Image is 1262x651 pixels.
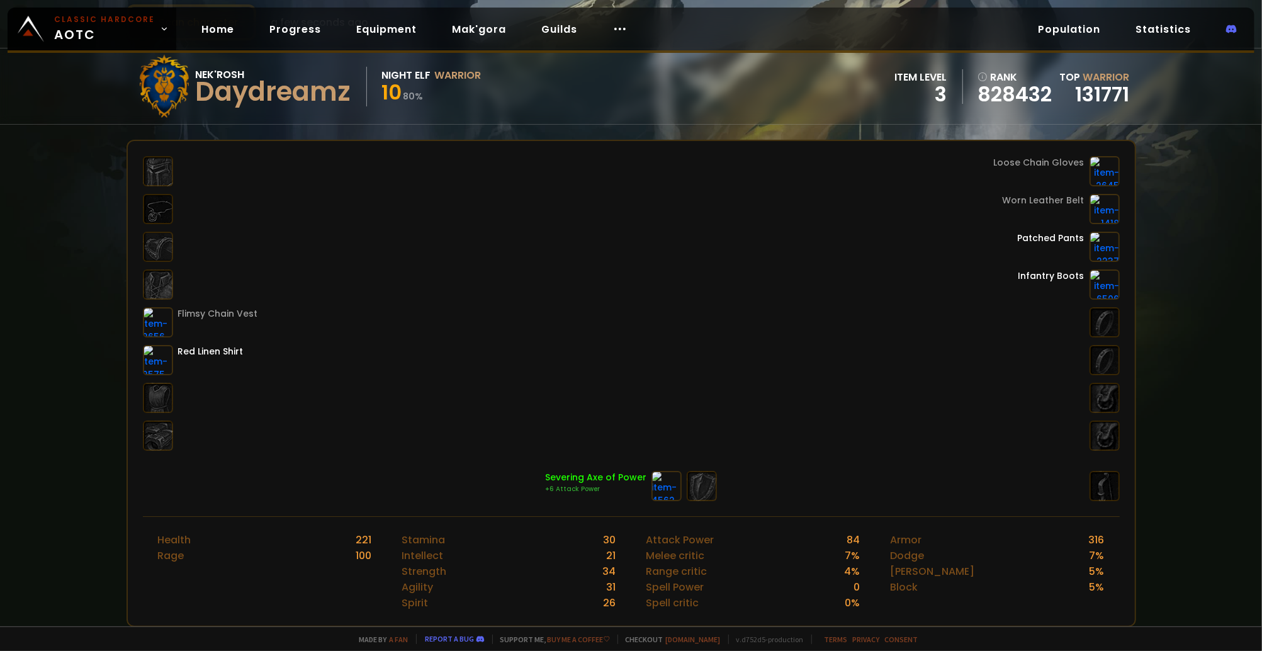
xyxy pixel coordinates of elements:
div: Spell critic [646,595,699,611]
div: Loose Chain Gloves [994,156,1085,169]
a: 131771 [1076,80,1130,108]
a: Consent [885,635,918,644]
div: Red Linen Shirt [178,345,244,358]
div: 26 [604,595,616,611]
div: Agility [402,579,434,595]
div: Range critic [646,563,707,579]
a: Buy me a coffee [548,635,610,644]
div: Rage [158,548,184,563]
a: Equipment [346,16,427,42]
img: item-2645 [1090,156,1120,186]
div: 7 % [1090,548,1105,563]
a: Statistics [1125,16,1201,42]
small: Classic Hardcore [54,14,155,25]
div: 3 [895,85,947,104]
div: 4 % [845,563,860,579]
div: Patched Pants [1018,232,1085,245]
small: 80 % [403,90,424,103]
a: Population [1028,16,1110,42]
div: Strength [402,563,447,579]
img: item-2575 [143,345,173,375]
div: Stamina [402,532,446,548]
div: Armor [891,532,922,548]
span: Support me, [492,635,610,644]
img: item-1418 [1090,194,1120,224]
img: item-2656 [143,307,173,337]
img: item-6506 [1090,269,1120,300]
div: Spirit [402,595,429,611]
div: 5 % [1090,563,1105,579]
div: 31 [607,579,616,595]
span: Made by [352,635,408,644]
div: 100 [356,548,372,563]
a: Guilds [531,16,587,42]
a: [DOMAIN_NAME] [666,635,721,644]
div: Night Elf [382,67,431,83]
div: Worn Leather Belt [1003,194,1085,207]
div: Flimsy Chain Vest [178,307,258,320]
div: Intellect [402,548,444,563]
div: Spell Power [646,579,704,595]
span: Warrior [1083,70,1130,84]
a: a fan [390,635,408,644]
span: Checkout [617,635,721,644]
span: v. d752d5 - production [728,635,804,644]
div: Daydreamz [196,82,351,101]
img: item-4562 [651,471,682,501]
div: Warrior [435,67,482,83]
div: item level [895,69,947,85]
a: Terms [825,635,848,644]
a: Progress [259,16,331,42]
div: Severing Axe of Power [545,471,646,484]
div: Top [1060,69,1130,85]
a: Privacy [853,635,880,644]
a: Classic HardcoreAOTC [8,8,176,50]
div: 34 [603,563,616,579]
div: Nek'Rosh [196,67,351,82]
div: Dodge [891,548,925,563]
div: 316 [1089,532,1105,548]
button: Scan character [127,4,256,40]
div: 0 % [845,595,860,611]
a: Home [191,16,244,42]
div: 21 [607,548,616,563]
div: Melee critic [646,548,705,563]
div: Attack Power [646,532,714,548]
div: 221 [356,532,372,548]
div: rank [978,69,1052,85]
div: 84 [847,532,860,548]
span: 10 [382,78,402,106]
div: [PERSON_NAME] [891,563,975,579]
div: 30 [604,532,616,548]
a: Mak'gora [442,16,516,42]
div: 5 % [1090,579,1105,595]
span: AOTC [54,14,155,44]
div: 0 [854,579,860,595]
div: Block [891,579,918,595]
div: Health [158,532,191,548]
img: item-2237 [1090,232,1120,262]
div: Infantry Boots [1018,269,1085,283]
a: 828432 [978,85,1052,104]
a: Report a bug [425,634,475,643]
div: 7 % [845,548,860,563]
div: +6 Attack Power [545,484,646,494]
